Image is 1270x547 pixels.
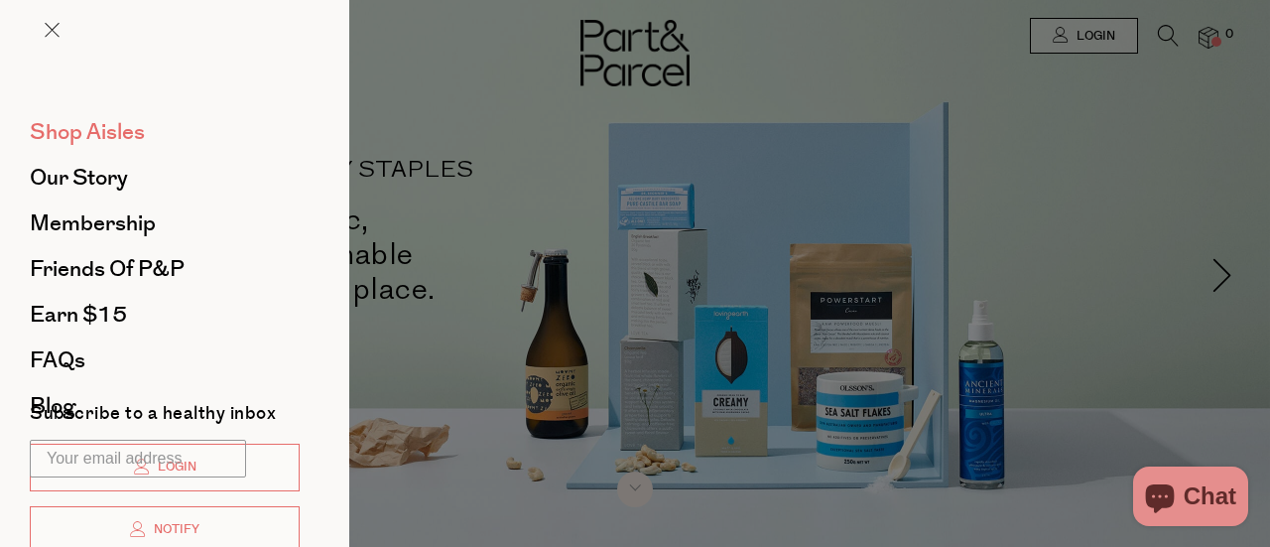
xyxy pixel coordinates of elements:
label: Subscribe to a healthy inbox [30,405,276,430]
inbox-online-store-chat: Shopify online store chat [1127,467,1254,531]
a: Membership [30,212,300,234]
a: Earn $15 [30,304,300,326]
a: FAQs [30,349,300,371]
a: Our Story [30,167,300,189]
span: Notify [149,521,199,538]
a: Friends of P&P [30,258,300,280]
span: FAQs [30,344,85,376]
span: Friends of P&P [30,253,185,285]
input: Your email address [30,440,246,478]
span: Shop Aisles [30,116,145,148]
span: Our Story [30,162,128,194]
span: Earn $15 [30,299,127,331]
a: Shop Aisles [30,121,300,143]
a: Blog [30,395,300,417]
span: Blog [30,390,75,422]
span: Membership [30,207,156,239]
